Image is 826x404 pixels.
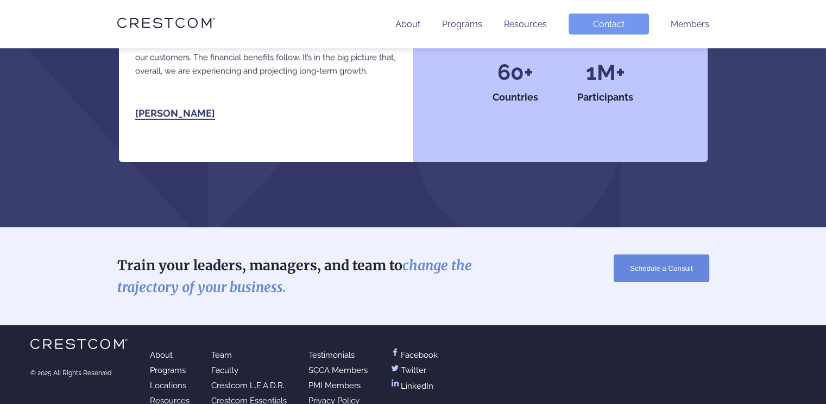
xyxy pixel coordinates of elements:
[497,65,533,80] span: 60+
[308,350,355,360] a: Testimonials
[211,381,285,390] a: Crestcom L.E.A.D.R.
[395,19,420,29] a: About
[504,19,547,29] a: Resources
[211,350,232,360] a: Team
[614,254,709,282] button: Schedule a Consult
[135,108,215,120] a: [PERSON_NAME]
[308,381,361,390] a: PMI Members
[569,14,649,35] a: Contact
[150,350,173,360] a: About
[389,381,433,391] a: LinkedIn
[211,365,238,375] a: Faculty
[30,369,128,377] div: © 2025 All Rights Reserved
[586,65,625,80] span: 1M+
[389,350,438,360] a: Facebook
[150,365,186,375] a: Programs
[442,19,482,29] a: Programs
[577,91,633,103] span: Participants
[117,254,497,298] h6: Train your leaders, managers, and team to
[671,19,709,29] a: Members
[135,24,397,78] p: The value in terms of money is not so important to me, More important is that we are empowering o...
[389,365,426,375] a: Twitter
[308,365,368,375] a: SCCA Members
[493,91,538,103] span: Countries
[150,381,186,390] a: Locations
